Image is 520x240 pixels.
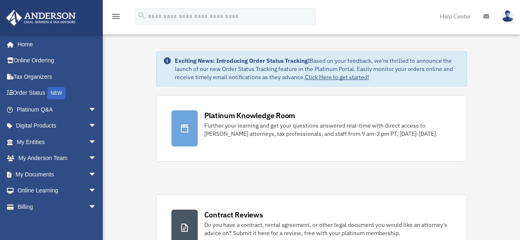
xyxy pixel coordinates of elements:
[88,199,105,215] span: arrow_drop_down
[175,57,310,64] strong: Exciting News: Introducing Order Status Tracking!
[175,57,460,81] div: Based on your feedback, we're thrilled to announce the launch of our new Order Status Tracking fe...
[6,85,109,102] a: Order StatusNEW
[111,14,121,21] a: menu
[6,53,109,69] a: Online Ordering
[88,150,105,167] span: arrow_drop_down
[88,118,105,135] span: arrow_drop_down
[204,110,296,121] div: Platinum Knowledge Room
[204,210,263,220] div: Contract Reviews
[6,183,109,199] a: Online Learningarrow_drop_down
[305,73,369,81] a: Click Here to get started!
[6,69,109,85] a: Tax Organizers
[111,11,121,21] i: menu
[6,166,109,183] a: My Documentsarrow_drop_down
[6,101,109,118] a: Platinum Q&Aarrow_drop_down
[88,101,105,118] span: arrow_drop_down
[88,134,105,151] span: arrow_drop_down
[6,199,109,215] a: Billingarrow_drop_down
[204,221,452,237] div: Do you have a contract, rental agreement, or other legal document you would like an attorney's ad...
[502,10,514,22] img: User Pic
[4,10,78,26] img: Anderson Advisors Platinum Portal
[137,11,146,20] i: search
[88,183,105,199] span: arrow_drop_down
[156,95,467,162] a: Platinum Knowledge Room Further your learning and get your questions answered real-time with dire...
[6,118,109,134] a: Digital Productsarrow_drop_down
[6,134,109,150] a: My Entitiesarrow_drop_down
[47,87,65,99] div: NEW
[6,36,105,53] a: Home
[6,150,109,167] a: My Anderson Teamarrow_drop_down
[204,121,452,138] div: Further your learning and get your questions answered real-time with direct access to [PERSON_NAM...
[88,166,105,183] span: arrow_drop_down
